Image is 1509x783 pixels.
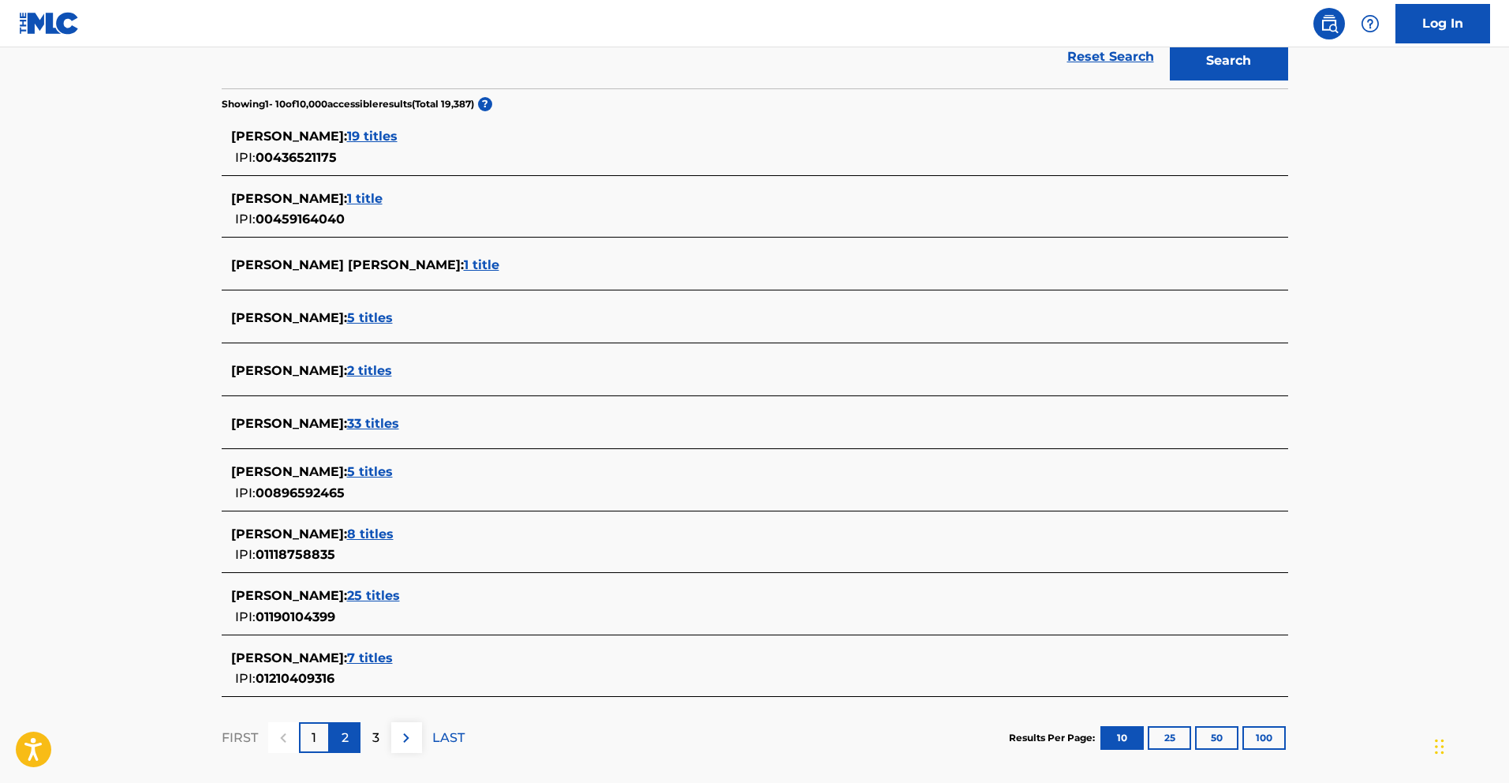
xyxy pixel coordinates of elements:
[222,97,474,111] p: Showing 1 - 10 of 10,000 accessible results (Total 19,387 )
[231,464,347,479] span: [PERSON_NAME] :
[1170,41,1288,81] button: Search
[231,129,347,144] span: [PERSON_NAME] :
[256,150,337,165] span: 00436521175
[478,97,492,111] span: ?
[256,212,345,227] span: 00459164040
[342,729,349,747] p: 2
[1148,726,1191,750] button: 25
[231,416,347,431] span: [PERSON_NAME] :
[256,671,334,686] span: 01210409316
[1100,726,1144,750] button: 10
[231,191,347,206] span: [PERSON_NAME] :
[231,257,464,272] span: [PERSON_NAME] [PERSON_NAME] :
[235,150,256,165] span: IPI:
[1313,8,1345,39] a: Public Search
[235,212,256,227] span: IPI:
[347,526,394,541] span: 8 titles
[347,191,383,206] span: 1 title
[222,729,258,747] p: FIRST
[347,464,393,479] span: 5 titles
[347,310,393,325] span: 5 titles
[347,363,392,378] span: 2 titles
[235,609,256,624] span: IPI:
[1059,39,1162,74] a: Reset Search
[372,729,379,747] p: 3
[235,547,256,562] span: IPI:
[347,650,393,665] span: 7 titles
[1435,723,1444,770] div: Drag
[231,310,347,325] span: [PERSON_NAME] :
[1009,731,1099,745] p: Results Per Page:
[1242,726,1286,750] button: 100
[256,485,345,500] span: 00896592465
[231,526,347,541] span: [PERSON_NAME] :
[397,729,416,747] img: right
[1395,4,1490,43] a: Log In
[1354,8,1386,39] div: Help
[347,588,400,603] span: 25 titles
[231,363,347,378] span: [PERSON_NAME] :
[1430,707,1509,783] iframe: Chat Widget
[1320,14,1339,33] img: search
[312,729,316,747] p: 1
[235,485,256,500] span: IPI:
[347,416,399,431] span: 33 titles
[231,588,347,603] span: [PERSON_NAME] :
[1361,14,1380,33] img: help
[256,609,335,624] span: 01190104399
[432,729,465,747] p: LAST
[231,650,347,665] span: [PERSON_NAME] :
[464,257,499,272] span: 1 title
[256,547,335,562] span: 01118758835
[19,12,80,35] img: MLC Logo
[1195,726,1238,750] button: 50
[235,671,256,686] span: IPI:
[347,129,398,144] span: 19 titles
